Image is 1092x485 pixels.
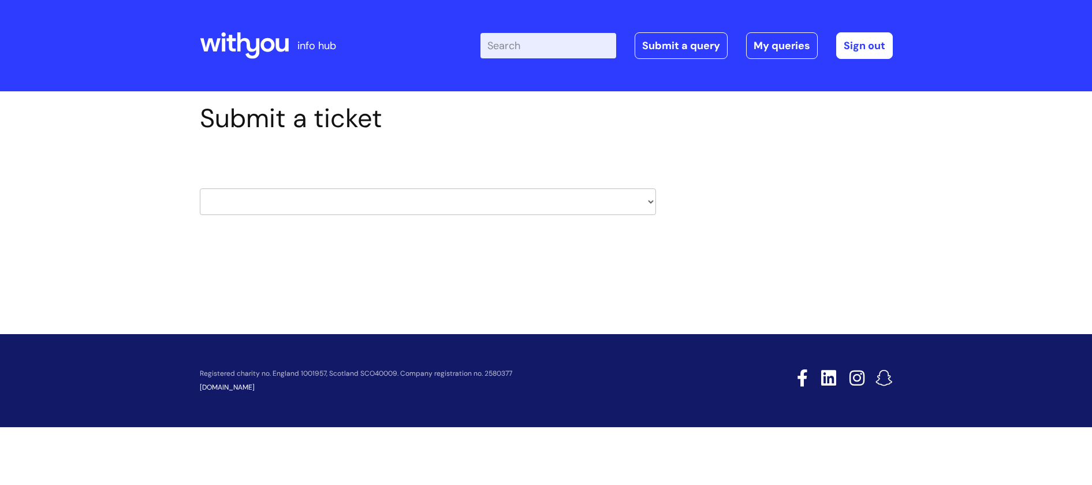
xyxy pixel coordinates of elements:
[200,383,255,392] a: [DOMAIN_NAME]
[297,36,336,55] p: info hub
[200,103,656,134] h1: Submit a ticket
[746,32,818,59] a: My queries
[836,32,893,59] a: Sign out
[200,370,715,377] p: Registered charity no. England 1001957, Scotland SCO40009. Company registration no. 2580377
[635,32,728,59] a: Submit a query
[480,32,893,59] div: | -
[480,33,616,58] input: Search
